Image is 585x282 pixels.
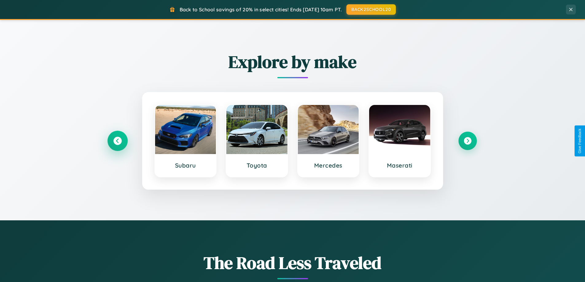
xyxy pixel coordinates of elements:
[304,162,353,169] h3: Mercedes
[161,162,210,169] h3: Subaru
[578,129,582,153] div: Give Feedback
[232,162,281,169] h3: Toyota
[180,6,342,13] span: Back to School savings of 20% in select cities! Ends [DATE] 10am PT.
[346,4,396,15] button: BACK2SCHOOL20
[375,162,424,169] h3: Maserati
[108,50,477,74] h2: Explore by make
[108,251,477,275] h1: The Road Less Traveled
